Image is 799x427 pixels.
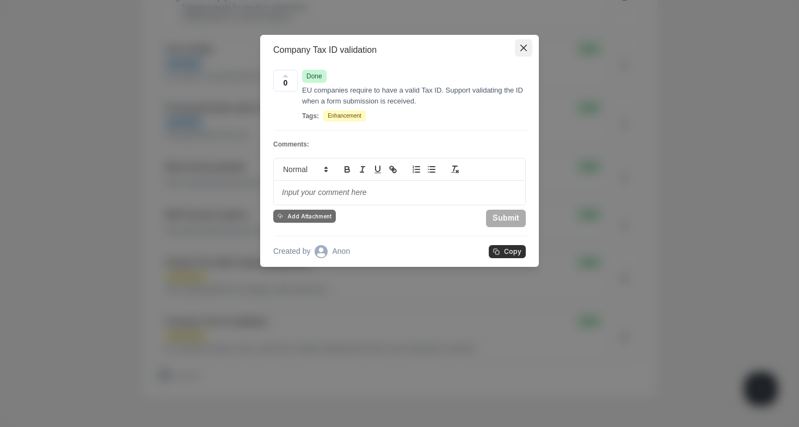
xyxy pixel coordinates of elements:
button: Close [515,39,532,57]
span: Enhancement [323,111,366,121]
p: 0 [284,77,288,89]
p: Created by [273,246,310,257]
button: Add Attachment [273,210,336,223]
p: Anon [332,246,350,257]
button: copy-guid-URL [489,245,526,258]
p: Tags: [302,111,319,121]
span: Done [306,72,322,80]
p: Comments: [273,139,526,149]
button: Submit [486,210,526,227]
p: EU companies require to have a valid Tax ID. Support validating the ID when a form submission is ... [302,85,526,106]
svg: avatar [315,245,328,258]
p: Company Tax ID validation [273,44,377,57]
p: Copy [504,248,521,255]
